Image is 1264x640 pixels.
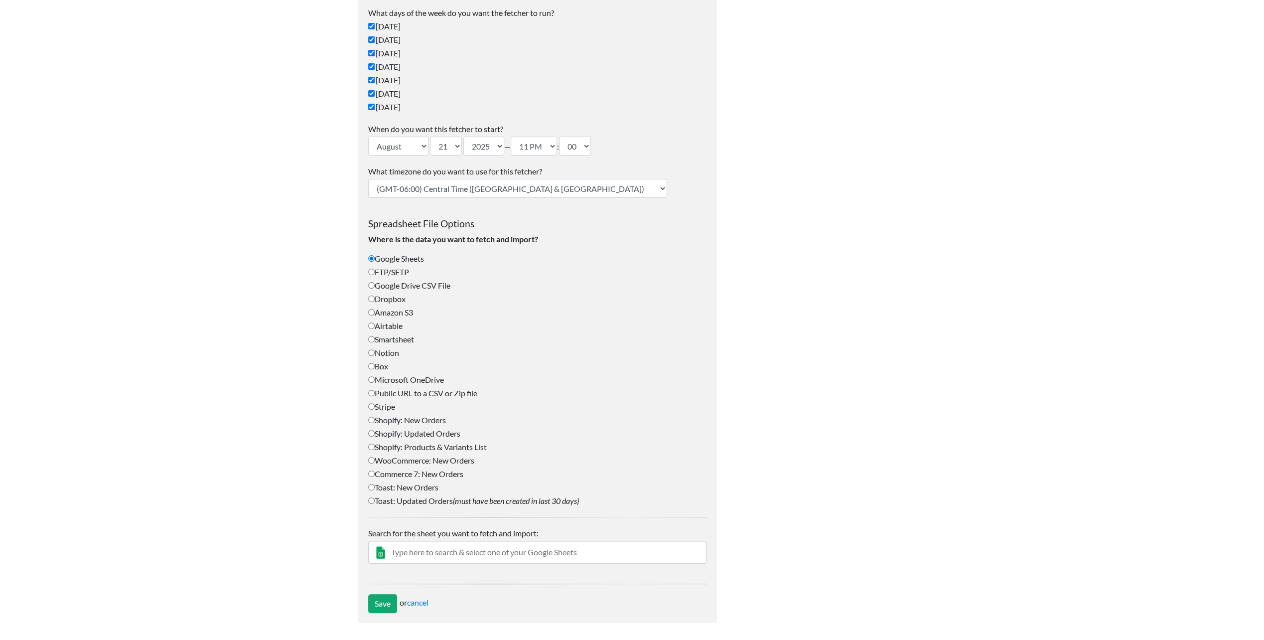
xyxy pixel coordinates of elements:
[368,347,707,359] label: Notion
[368,417,375,423] input: Shopify: New Orders
[368,468,707,480] label: Commerce 7: New Orders
[368,307,707,319] label: Amazon S3
[368,7,707,19] label: What days of the week do you want the fetcher to run?
[368,333,707,345] label: Smartsheet
[368,471,375,477] input: Commerce 7: New Orders
[368,50,375,56] input: [DATE]
[1214,590,1252,628] iframe: Drift Widget Chat Controller
[368,123,707,156] div: — :
[368,322,375,329] input: Airtable
[368,390,375,396] input: Public URL to a CSV or Zip file
[368,165,707,177] label: What timezone do you want to use for this fetcher?
[368,374,707,386] label: Microsoft OneDrive
[368,47,707,59] label: [DATE]
[368,441,707,453] label: Shopify: Products & Variants List
[368,101,707,113] label: [DATE]
[368,541,707,564] input: Type here to search & select one of your Google Sheets
[368,376,375,383] input: Microsoft OneDrive
[368,282,375,289] input: Google Drive CSV File
[368,309,375,316] input: Amazon S3
[368,401,707,413] label: Stripe
[368,349,375,356] input: Notion
[368,74,707,86] label: [DATE]
[368,387,707,399] label: Public URL to a CSV or Zip file
[368,336,375,342] input: Smartsheet
[368,594,397,613] input: Save
[368,104,375,110] input: [DATE]
[368,296,375,302] input: Dropbox
[368,233,707,245] label: Where is the data you want to fetch and import?
[368,495,707,507] label: Toast: Updated Orders
[368,208,707,229] h3: Spreadsheet File Options
[368,61,707,73] label: [DATE]
[368,20,707,32] label: [DATE]
[368,497,375,504] input: Toast: Updated Orders(must have been created in last 30 days)
[368,269,375,275] input: FTP/SFTP
[368,293,707,305] label: Dropbox
[368,255,375,262] input: Google Sheets
[453,496,579,505] i: (must have been created in last 30 days)
[368,363,375,369] input: Box
[368,34,707,46] label: [DATE]
[368,455,707,467] label: WooCommerce: New Orders
[368,457,375,464] input: WooCommerce: New Orders
[368,36,375,43] input: [DATE]
[368,360,707,372] label: Box
[368,280,707,292] label: Google Drive CSV File
[368,430,375,437] input: Shopify: Updated Orders
[368,88,707,100] label: [DATE]
[368,594,707,613] div: or
[407,598,428,607] a: cancel
[368,403,375,410] input: Stripe
[368,77,375,83] input: [DATE]
[368,484,375,490] input: Toast: New Orders
[368,90,375,97] input: [DATE]
[368,266,707,278] label: FTP/SFTP
[368,123,707,135] label: When do you want this fetcher to start?
[368,23,375,29] input: [DATE]
[368,527,707,539] label: Search for the sheet you want to fetch and import:
[368,320,707,332] label: Airtable
[368,253,707,265] label: Google Sheets
[368,428,707,440] label: Shopify: Updated Orders
[368,63,375,70] input: [DATE]
[368,481,707,493] label: Toast: New Orders
[368,444,375,450] input: Shopify: Products & Variants List
[368,414,707,426] label: Shopify: New Orders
